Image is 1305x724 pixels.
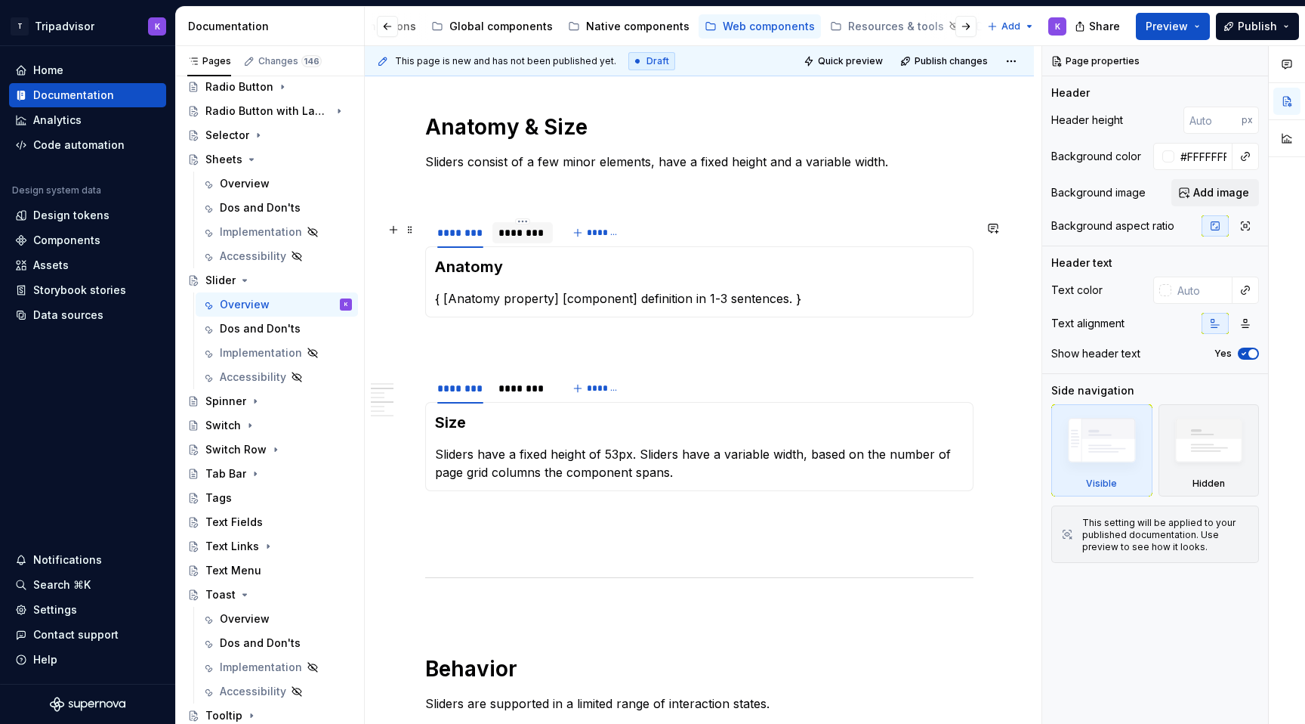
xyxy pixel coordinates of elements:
a: Analytics [9,108,166,132]
button: Preview [1136,13,1210,40]
a: Code automation [9,133,166,157]
div: Sheets [205,152,242,167]
a: Data sources [9,303,166,327]
span: Add image [1193,185,1249,200]
div: Selector [205,128,249,143]
div: Contact support [33,627,119,642]
div: Radio Button with Label [205,104,330,119]
div: Text alignment [1051,316,1125,331]
p: { [Anatomy property] [component] definition in 1-3 sentences. } [435,289,964,308]
div: Header height [1051,113,1123,128]
div: This setting will be applied to your published documentation. Use preview to see how it looks. [1082,517,1249,553]
div: K [155,20,160,32]
a: Selector [181,123,358,147]
div: Background color [1051,149,1141,164]
a: Global components [425,14,559,39]
a: Accessibility [196,365,358,389]
div: Help [33,652,57,667]
div: Documentation [188,19,358,34]
span: Publish changes [915,55,988,67]
button: TTripadvisorK [3,10,172,42]
span: Quick preview [818,55,883,67]
div: Overview [220,611,270,627]
span: This page is new and has not been published yet. [395,55,616,67]
div: Toast [205,587,236,602]
a: Text Fields [181,510,358,534]
div: Accessibility [220,370,286,385]
h3: Anatomy [435,256,964,277]
a: Components [9,228,166,252]
div: Page tree [76,11,681,42]
a: Radio Button [181,75,358,99]
a: Dos and Don'ts [196,631,358,655]
div: Header text [1051,255,1112,271]
a: OverviewK [196,292,358,317]
button: Add image [1171,179,1259,206]
div: Storybook stories [33,283,126,298]
span: Preview [1146,19,1188,34]
span: Draft [646,55,669,67]
div: Side navigation [1051,383,1134,398]
div: Text color [1051,283,1103,298]
div: Documentation [33,88,114,103]
a: Switch Row [181,438,358,462]
button: Share [1067,13,1130,40]
a: Storybook stories [9,278,166,302]
div: Data sources [33,308,103,323]
div: Text Menu [205,563,261,578]
button: Publish changes [896,51,995,72]
input: Auto [1174,143,1232,170]
a: Dos and Don'ts [196,317,358,341]
div: K [1055,20,1060,32]
a: Text Menu [181,558,358,583]
div: Design system data [12,184,101,196]
div: Dos and Don'ts [220,200,301,215]
a: Tags [181,486,358,510]
label: Yes [1214,348,1232,360]
a: Overview [196,172,358,196]
p: Sliders consist of a few minor elements, have a fixed height and a variable width. [425,153,973,171]
a: Implementation [196,655,358,679]
h1: Behavior [425,655,973,682]
div: Header [1051,85,1090,101]
a: Tab Bar [181,462,358,486]
a: Documentation [9,83,166,107]
button: Quick preview [799,51,890,72]
div: Accessibility [220,249,286,264]
div: Visible [1051,404,1152,497]
div: Slider [205,273,236,288]
button: Help [9,648,166,672]
div: Switch Row [205,442,267,457]
a: Home [9,58,166,82]
section-item: Column 1 [435,412,964,481]
div: Code automation [33,138,125,153]
span: Share [1089,19,1120,34]
div: Home [33,63,63,78]
span: 146 [301,55,322,67]
div: Hidden [1192,478,1225,490]
button: Search ⌘K [9,573,166,597]
a: Overview [196,607,358,631]
div: Implementation [220,224,302,240]
div: T [11,17,29,36]
div: Dos and Don'ts [220,321,301,336]
div: Text Links [205,539,259,554]
button: Add [983,16,1039,37]
button: Publish [1216,13,1299,40]
p: Sliders have a fixed height of 53px. Sliders have a variable width, based on the number of page g... [435,445,964,481]
a: Toast [181,583,358,607]
a: Settings [9,598,166,622]
a: Switch [181,413,358,438]
div: Implementation [220,660,302,675]
p: Sliders are supported in a limited range of interaction states. [425,695,973,713]
div: K [344,297,348,312]
div: Settings [33,602,77,617]
div: Background image [1051,185,1146,200]
div: Dos and Don'ts [220,636,301,651]
div: Resources & tools [848,19,944,34]
div: Notifications [33,552,102,568]
div: Text Fields [205,515,263,530]
div: Implementation [220,345,302,360]
a: Design tokens [9,203,166,227]
div: Components [33,233,100,248]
